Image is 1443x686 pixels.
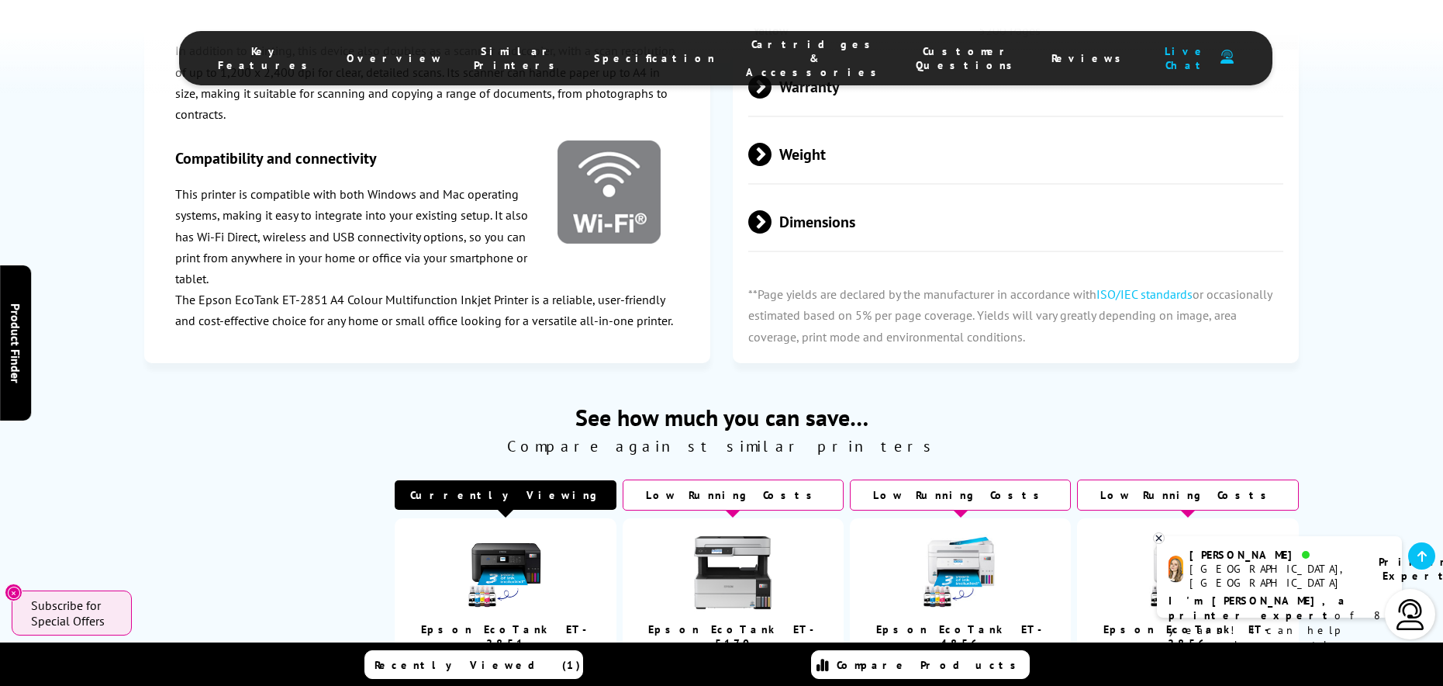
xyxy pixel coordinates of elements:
[175,184,678,289] p: This printer is compatible with both Windows and Mac operating systems, making it easy to integra...
[916,44,1020,72] span: Customer Questions
[1169,556,1183,583] img: amy-livechat.png
[218,44,316,72] span: Key Features
[31,598,116,629] span: Subscribe for Special Offers
[5,584,22,601] button: Close
[746,37,885,79] span: Cartridges & Accessories
[474,44,563,72] span: Similar Printers
[175,148,678,168] h3: Compatibility and connectivity
[175,289,678,331] p: The Epson EcoTank ET-2851 A4 Colour Multifunction Inkjet Printer is a reliable, user-friendly and...
[1220,50,1234,64] img: user-headset-duotone.svg
[1160,44,1213,72] span: Live Chat
[1149,534,1227,612] img: epson-et-2856-ink-included-usp-small.jpg
[395,480,616,510] div: Currently Viewing
[558,140,661,244] img: Epson-WiFi-Icon.png
[876,622,1045,650] a: Epson EcoTank ET-4856
[1189,562,1359,590] div: [GEOGRAPHIC_DATA], [GEOGRAPHIC_DATA]
[694,534,772,612] img: Epson-ET-5170-Front-Facing-Small.jpg
[1077,480,1299,511] div: Low Running Costs
[467,534,544,612] img: epson-et-2850-ink-included-new-med.jpg
[144,402,1298,432] span: See how much you can save…
[811,650,1030,679] a: Compare Products
[364,650,583,679] a: Recently Viewed (1)
[375,658,581,672] span: Recently Viewed (1)
[8,303,23,383] span: Product Finder
[144,436,1298,456] span: Compare against similar printers
[1189,548,1359,562] div: [PERSON_NAME]
[594,51,715,65] span: Specification
[648,622,817,650] a: Epson EcoTank ET-5170
[733,269,1298,363] p: **Page yields are declared by the manufacturer in accordance with or occasionally estimated based...
[1096,286,1193,302] a: ISO/IEC standards
[1051,51,1129,65] span: Reviews
[922,534,999,612] img: epson-et-4856-ink-included-new-small.jpg
[1169,594,1390,667] p: of 8 years! I can help you choose the right product
[748,192,1284,251] span: Dimensions
[623,480,844,511] div: Low Running Costs
[748,125,1284,183] span: Weight
[347,51,443,65] span: Overview
[1169,594,1349,622] b: I'm [PERSON_NAME], a printer expert
[421,622,590,650] a: Epson EcoTank ET-2851
[837,658,1024,672] span: Compare Products
[1103,622,1272,650] a: Epson EcoTank ET-2856
[1395,599,1426,630] img: user-headset-light.svg
[850,480,1072,511] div: Low Running Costs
